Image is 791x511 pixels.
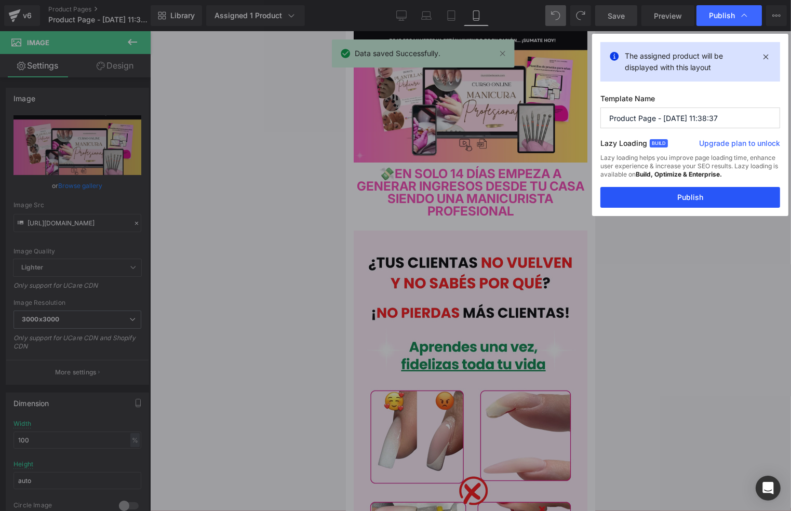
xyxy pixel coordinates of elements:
[600,154,780,187] div: Lazy loading helps you improve page loading time, enhance user experience & increase your SEO res...
[600,94,780,107] label: Template Name
[709,11,735,20] span: Publish
[756,476,781,501] div: Open Intercom Messenger
[600,187,780,208] button: Publish
[636,170,722,178] strong: Build, Optimize & Enterprise.
[11,135,238,187] span: 💸EN SOLO 14 DÍAS EMPEZA A GENERAR INGRESOS DESDE TU CASA SIENDO UNA MANICURISTA PROFESIONAL
[625,50,756,73] p: The assigned product will be displayed with this layout
[699,138,780,153] a: Upgrade plan to unlock
[650,139,668,147] span: Build
[600,137,647,154] label: Lazy Loading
